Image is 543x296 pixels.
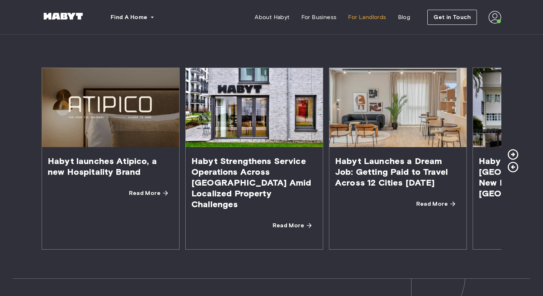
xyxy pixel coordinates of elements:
span: Read More [273,221,304,230]
span: Blog [398,13,410,22]
img: avatar [488,11,501,24]
span: Find A Home [111,13,147,22]
button: Find A Home [105,10,160,24]
span: Read More [416,200,448,208]
span: For Business [301,13,337,22]
span: For Landlords [348,13,386,22]
a: For Business [296,10,343,24]
span: Read More [129,189,161,197]
span: About Habyt [255,13,289,22]
a: Read More [410,197,461,211]
a: For Landlords [342,10,392,24]
span: Habyt launches Atipico, a new Hospitality Brand [42,147,179,186]
span: Get in Touch [433,13,471,22]
span: Habyt Strengthens Service Operations Across [GEOGRAPHIC_DATA] Amid Localized Property Challenges [186,147,323,218]
button: Get in Touch [427,10,477,25]
a: About Habyt [249,10,295,24]
img: Habyt [42,13,85,20]
a: Blog [392,10,416,24]
a: Read More [267,218,317,233]
a: Read More [123,186,173,200]
span: Habyt Launches a Dream Job: Getting Paid to Travel Across 12 Cities [DATE] [329,147,467,197]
